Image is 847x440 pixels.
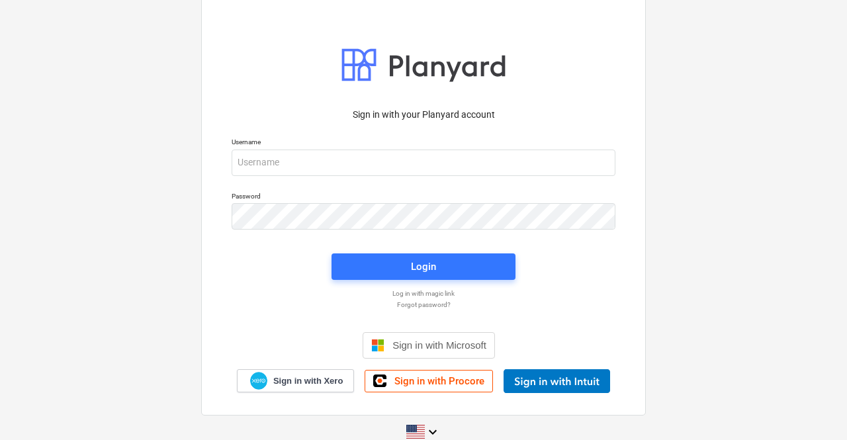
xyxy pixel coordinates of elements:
[232,138,615,149] p: Username
[411,258,436,275] div: Login
[394,375,484,387] span: Sign in with Procore
[332,253,515,280] button: Login
[273,375,343,387] span: Sign in with Xero
[225,289,622,298] a: Log in with magic link
[250,372,267,390] img: Xero logo
[232,150,615,176] input: Username
[371,339,384,352] img: Microsoft logo
[232,192,615,203] p: Password
[232,108,615,122] p: Sign in with your Planyard account
[365,370,493,392] a: Sign in with Procore
[237,369,355,392] a: Sign in with Xero
[425,424,441,440] i: keyboard_arrow_down
[225,300,622,309] a: Forgot password?
[392,339,486,351] span: Sign in with Microsoft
